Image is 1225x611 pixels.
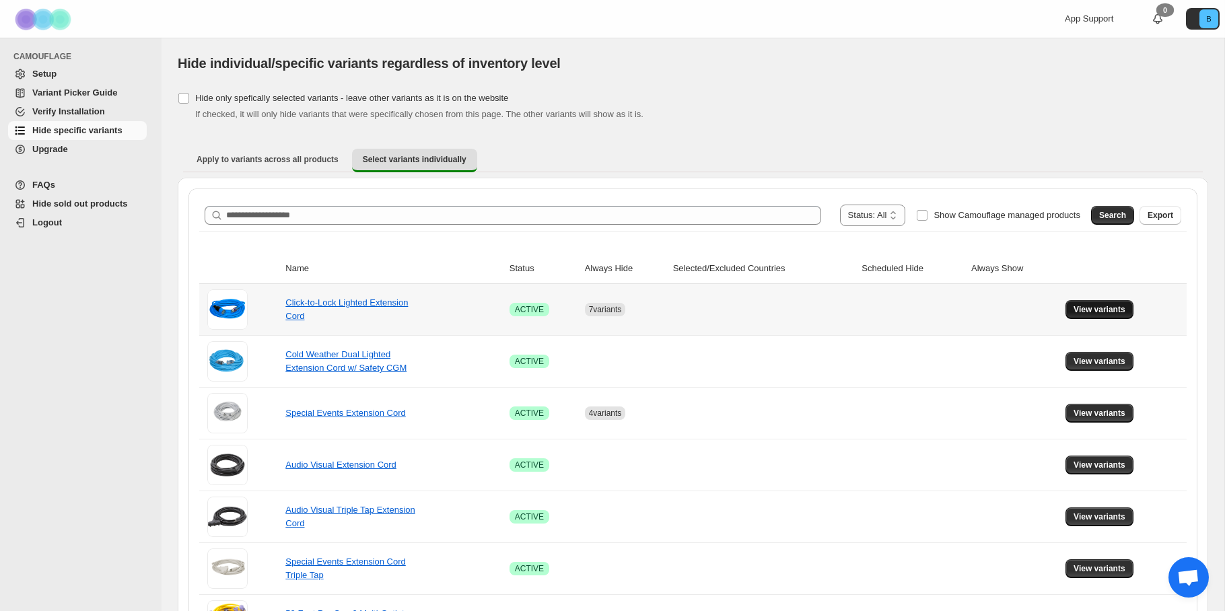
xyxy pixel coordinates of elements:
[1140,206,1181,225] button: Export
[32,180,55,190] span: FAQs
[32,125,123,135] span: Hide specific variants
[589,305,622,314] span: 7 variants
[285,556,405,580] a: Special Events Extension Cord Triple Tap
[285,408,405,418] a: Special Events Extension Cord
[1156,3,1174,17] div: 0
[1206,15,1211,23] text: B
[207,289,248,330] img: Click-to-Lock Lighted Extension Cord
[515,563,544,574] span: ACTIVE
[1074,408,1125,419] span: View variants
[858,254,967,284] th: Scheduled Hide
[8,213,147,232] a: Logout
[281,254,505,284] th: Name
[197,154,339,165] span: Apply to variants across all products
[11,1,78,38] img: Camouflage
[1151,12,1164,26] a: 0
[1065,456,1133,474] button: View variants
[285,460,396,470] a: Audio Visual Extension Cord
[1099,210,1126,221] span: Search
[1065,404,1133,423] button: View variants
[8,102,147,121] a: Verify Installation
[1168,557,1209,598] div: Open chat
[352,149,477,172] button: Select variants individually
[13,51,152,62] span: CAMOUFLAGE
[8,65,147,83] a: Setup
[1065,352,1133,371] button: View variants
[195,109,643,119] span: If checked, it will only hide variants that were specifically chosen from this page. The other va...
[515,304,544,315] span: ACTIVE
[1186,8,1220,30] button: Avatar with initials B
[515,408,544,419] span: ACTIVE
[1074,460,1125,470] span: View variants
[32,217,62,227] span: Logout
[515,356,544,367] span: ACTIVE
[178,56,561,71] span: Hide individual/specific variants regardless of inventory level
[363,154,466,165] span: Select variants individually
[1074,511,1125,522] span: View variants
[515,460,544,470] span: ACTIVE
[1074,563,1125,574] span: View variants
[967,254,1061,284] th: Always Show
[934,210,1080,220] span: Show Camouflage managed products
[8,140,147,159] a: Upgrade
[1091,206,1134,225] button: Search
[1065,559,1133,578] button: View variants
[8,121,147,140] a: Hide specific variants
[32,144,68,154] span: Upgrade
[195,93,508,103] span: Hide only spefically selected variants - leave other variants as it is on the website
[581,254,669,284] th: Always Hide
[589,408,622,418] span: 4 variants
[505,254,581,284] th: Status
[8,176,147,194] a: FAQs
[32,87,117,98] span: Variant Picker Guide
[1065,507,1133,526] button: View variants
[32,69,57,79] span: Setup
[8,194,147,213] a: Hide sold out products
[8,83,147,102] a: Variant Picker Guide
[186,149,349,170] button: Apply to variants across all products
[285,505,415,528] a: Audio Visual Triple Tap Extension Cord
[669,254,858,284] th: Selected/Excluded Countries
[1065,13,1113,24] span: App Support
[1074,304,1125,315] span: View variants
[1065,300,1133,319] button: View variants
[1199,9,1218,28] span: Avatar with initials B
[207,497,248,537] img: Audio Visual Triple Tap Extension Cord
[1074,356,1125,367] span: View variants
[32,199,128,209] span: Hide sold out products
[285,349,407,373] a: Cold Weather Dual Lighted Extension Cord w/ Safety CGM
[207,445,248,485] img: Audio Visual Extension Cord
[32,106,105,116] span: Verify Installation
[285,297,408,321] a: Click-to-Lock Lighted Extension Cord
[515,511,544,522] span: ACTIVE
[1148,210,1173,221] span: Export
[207,341,248,382] img: Cold Weather Dual Lighted Extension Cord w/ Safety CGM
